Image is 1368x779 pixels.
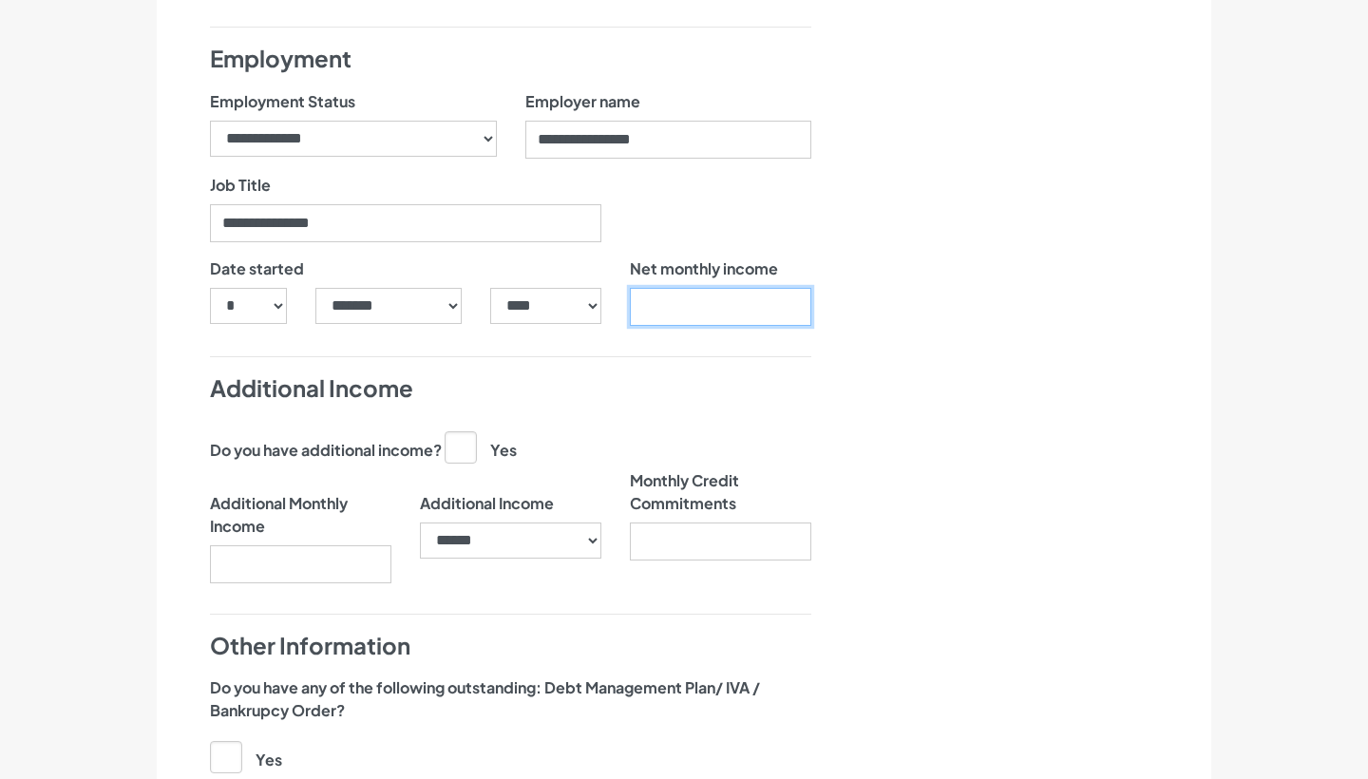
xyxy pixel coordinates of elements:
[210,257,304,280] label: Date started
[210,90,355,113] label: Employment Status
[445,431,517,462] label: Yes
[210,372,811,405] h4: Additional Income
[210,43,811,75] h4: Employment
[420,469,554,515] label: Additional Income
[525,90,640,113] label: Employer name
[210,174,271,197] label: Job Title
[210,439,442,462] label: Do you have additional income?
[630,469,811,515] label: Monthly Credit Commitments
[210,741,282,771] label: Yes
[630,257,778,280] label: Net monthly income
[210,469,391,538] label: Additional Monthly Income
[210,676,811,722] label: Do you have any of the following outstanding: Debt Management Plan/ IVA / Bankrupcy Order?
[210,630,811,662] h4: Other Information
